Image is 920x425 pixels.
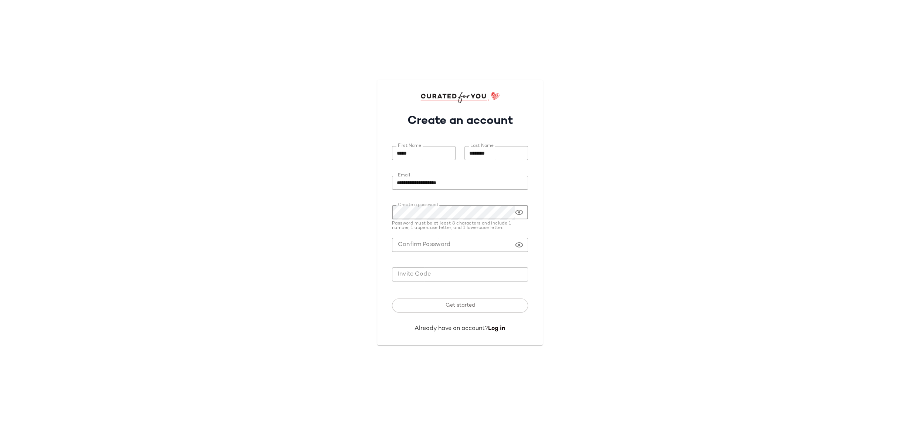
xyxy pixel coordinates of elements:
[415,326,488,332] span: Already have an account?
[445,303,475,308] span: Get started
[392,298,528,313] button: Get started
[392,222,528,230] div: Password must be at least 8 characters and include 1 number, 1 uppercase letter, and 1 lowercase ...
[392,103,528,134] h1: Create an account
[488,326,505,332] a: Log in
[420,92,500,103] img: cfy_login_logo.DGdB1djN.svg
